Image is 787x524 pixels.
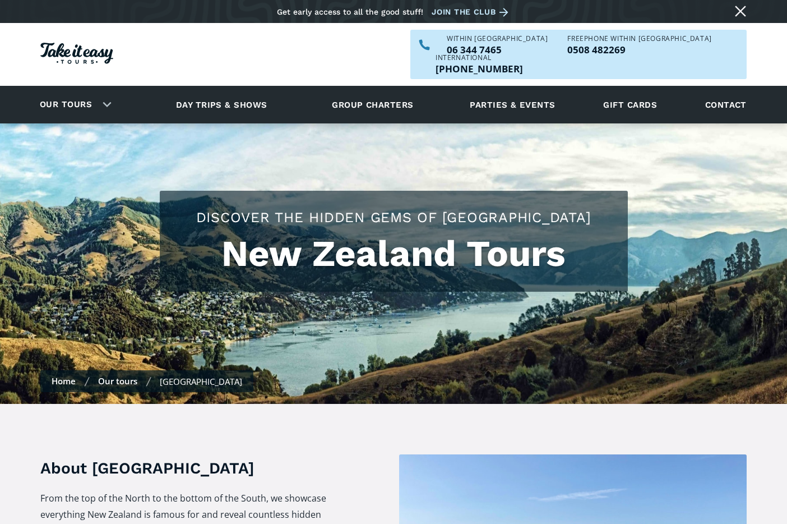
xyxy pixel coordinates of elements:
[171,233,617,275] h1: New Zealand Tours
[598,89,663,120] a: Gift cards
[464,89,561,120] a: Parties & events
[436,64,523,73] a: Call us outside of NZ on +6463447465
[40,370,253,392] nav: breadcrumbs
[40,457,328,479] h3: About [GEOGRAPHIC_DATA]
[40,43,113,64] img: Take it easy Tours logo
[436,64,523,73] p: [PHONE_NUMBER]
[160,376,242,387] div: [GEOGRAPHIC_DATA]
[700,89,752,120] a: Contact
[52,375,76,387] a: Home
[432,5,512,19] a: Join the club
[436,54,523,61] div: International
[98,375,137,387] a: Our tours
[447,45,548,54] p: 06 344 7465
[732,2,749,20] a: Close message
[171,208,617,227] h2: Discover the hidden gems of [GEOGRAPHIC_DATA]
[26,89,120,120] div: Our tours
[447,35,548,42] div: WITHIN [GEOGRAPHIC_DATA]
[318,89,427,120] a: Group charters
[162,89,281,120] a: Day trips & shows
[277,7,423,16] div: Get early access to all the good stuff!
[567,35,711,42] div: Freephone WITHIN [GEOGRAPHIC_DATA]
[31,91,100,118] a: Our tours
[567,45,711,54] p: 0508 482269
[447,45,548,54] a: Call us within NZ on 063447465
[40,37,113,72] a: Homepage
[567,45,711,54] a: Call us freephone within NZ on 0508482269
